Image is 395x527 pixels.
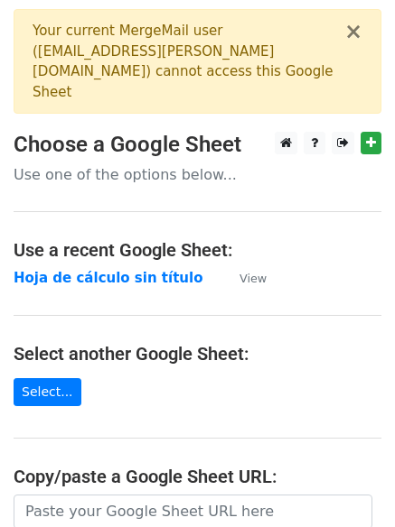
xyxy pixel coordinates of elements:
p: Use one of the options below... [14,165,381,184]
div: Your current MergeMail user ( [EMAIL_ADDRESS][PERSON_NAME][DOMAIN_NAME] ) cannot access this Goog... [33,21,344,102]
a: Hoja de cálculo sin título [14,270,202,286]
small: View [240,272,267,285]
h4: Use a recent Google Sheet: [14,239,381,261]
h4: Copy/paste a Google Sheet URL: [14,466,381,487]
h3: Choose a Google Sheet [14,132,381,158]
h4: Select another Google Sheet: [14,343,381,365]
a: Select... [14,378,81,406]
a: View [221,270,267,286]
button: × [344,21,362,42]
